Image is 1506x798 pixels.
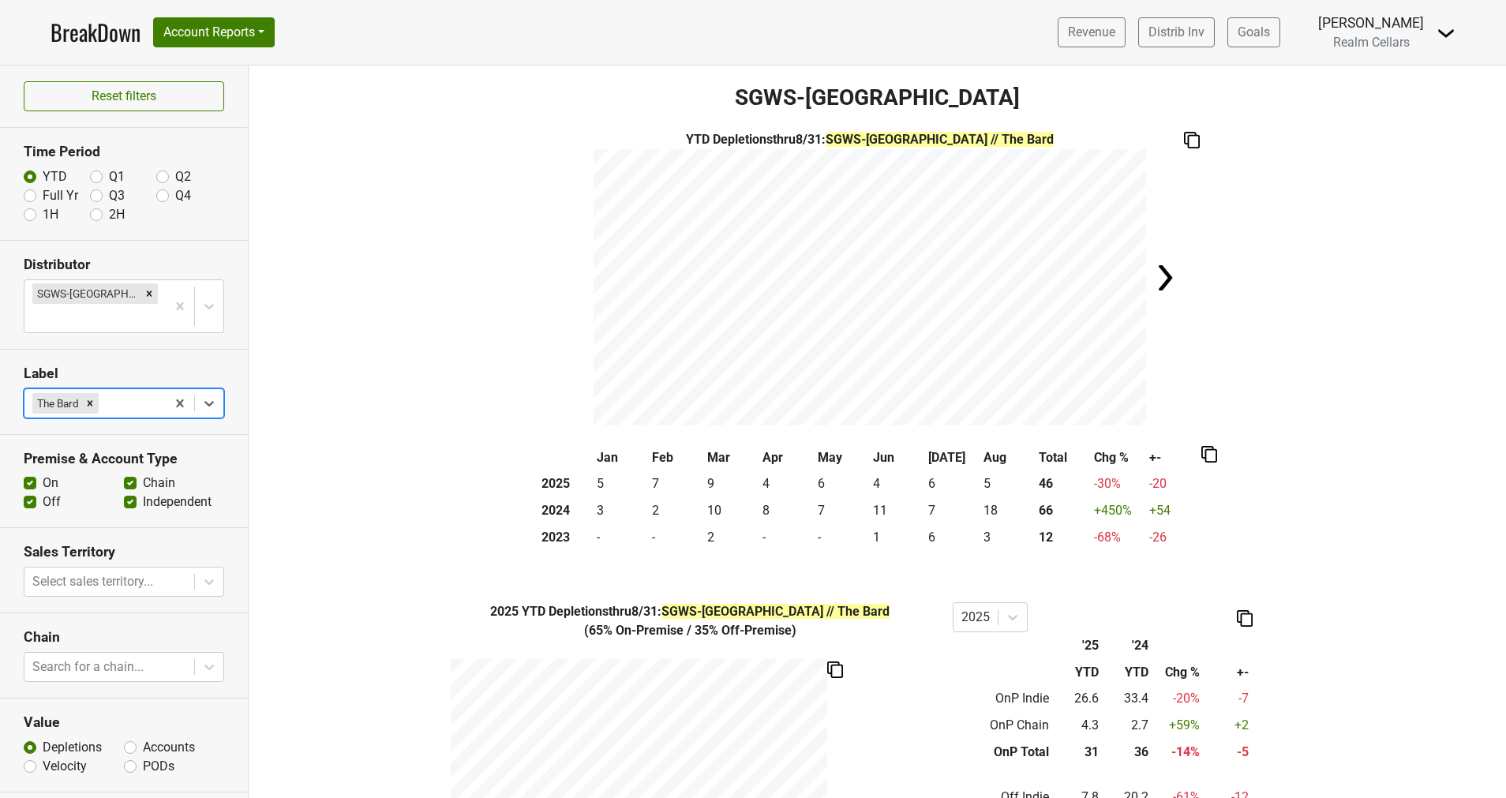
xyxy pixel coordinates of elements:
[759,497,815,524] td: 8
[24,144,224,160] h3: Time Period
[1152,659,1204,686] th: Chg %
[925,497,980,524] td: 7
[870,444,925,471] th: Jun
[1437,24,1455,43] img: Dropdown Menu
[925,444,980,471] th: [DATE]
[43,186,78,205] label: Full Yr
[153,17,275,47] button: Account Reports
[109,186,125,205] label: Q3
[649,444,704,471] th: Feb
[24,257,224,273] h3: Distributor
[43,757,87,776] label: Velocity
[109,167,125,186] label: Q1
[953,739,1053,766] td: OnP Total
[661,604,890,619] span: SGWS-[GEOGRAPHIC_DATA] // The Bard
[953,712,1053,739] td: OnP Chain
[594,444,649,471] th: Jan
[538,524,594,551] th: 2023
[24,544,224,560] h3: Sales Territory
[704,444,759,471] th: Mar
[925,471,980,498] td: 6
[43,167,67,186] label: YTD
[759,471,815,498] td: 4
[32,283,140,304] div: SGWS-[GEOGRAPHIC_DATA]
[594,524,649,551] td: -
[649,497,704,524] td: 2
[440,621,941,640] div: ( 65% On-Premise / 35% Off-Premise )
[24,714,224,731] h3: Value
[1103,686,1152,713] td: 33.4
[1052,632,1102,659] th: '25
[1058,17,1126,47] a: Revenue
[43,474,58,493] label: On
[43,205,58,224] label: 1H
[704,497,759,524] td: 10
[1052,659,1102,686] th: YTD
[249,84,1506,111] h3: SGWS-[GEOGRAPHIC_DATA]
[1146,524,1201,551] td: -26
[594,471,649,498] td: 5
[24,81,224,111] button: Reset filters
[1103,659,1152,686] th: YTD
[1138,17,1215,47] a: Distrib Inv
[538,471,594,498] th: 2025
[815,524,870,551] td: -
[870,471,925,498] td: 4
[1184,132,1200,148] img: Copy to clipboard
[1103,712,1152,739] td: 2.7
[649,524,704,551] td: -
[1036,524,1091,551] th: 12
[1146,471,1201,498] td: -20
[490,604,522,619] span: 2025
[24,451,224,467] h3: Premise & Account Type
[826,132,1054,147] span: SGWS-[GEOGRAPHIC_DATA] // The Bard
[594,497,649,524] td: 3
[649,471,704,498] td: 7
[827,661,843,678] img: Copy to clipboard
[1103,632,1152,659] th: '24
[51,16,140,49] a: BreakDown
[1204,659,1253,686] th: +-
[759,524,815,551] td: -
[953,686,1053,713] td: OnP Indie
[1149,262,1181,294] img: Arrow right
[1091,524,1146,551] td: -68 %
[43,738,102,757] label: Depletions
[143,757,174,776] label: PODs
[32,393,81,414] div: The Bard
[1237,610,1253,627] img: Copy to clipboard
[1152,686,1204,713] td: -20 %
[1152,739,1204,766] td: -14 %
[1052,712,1102,739] td: 4.3
[980,497,1036,524] td: 18
[175,186,191,205] label: Q4
[870,497,925,524] td: 11
[1036,497,1091,524] th: 66
[1146,497,1201,524] td: +54
[1201,446,1217,463] img: Copy to clipboard
[925,524,980,551] td: 6
[1204,739,1253,766] td: -5
[1204,712,1253,739] td: +2
[81,393,99,414] div: Remove The Bard
[43,493,61,511] label: Off
[704,524,759,551] td: 2
[440,602,941,621] div: YTD Depletions thru 8/31 :
[980,471,1036,498] td: 5
[1036,471,1091,498] th: 46
[704,471,759,498] td: 9
[538,497,594,524] th: 2024
[24,629,224,646] h3: Chain
[815,471,870,498] td: 6
[1333,35,1410,50] span: Realm Cellars
[1152,712,1204,739] td: +59 %
[1103,739,1152,766] td: 36
[759,444,815,471] th: Apr
[143,738,195,757] label: Accounts
[594,130,1146,149] div: YTD Depletions thru 8/31 :
[1091,444,1146,471] th: Chg %
[1036,444,1091,471] th: Total
[815,444,870,471] th: May
[1091,471,1146,498] td: -30 %
[140,283,158,304] div: Remove SGWS-TX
